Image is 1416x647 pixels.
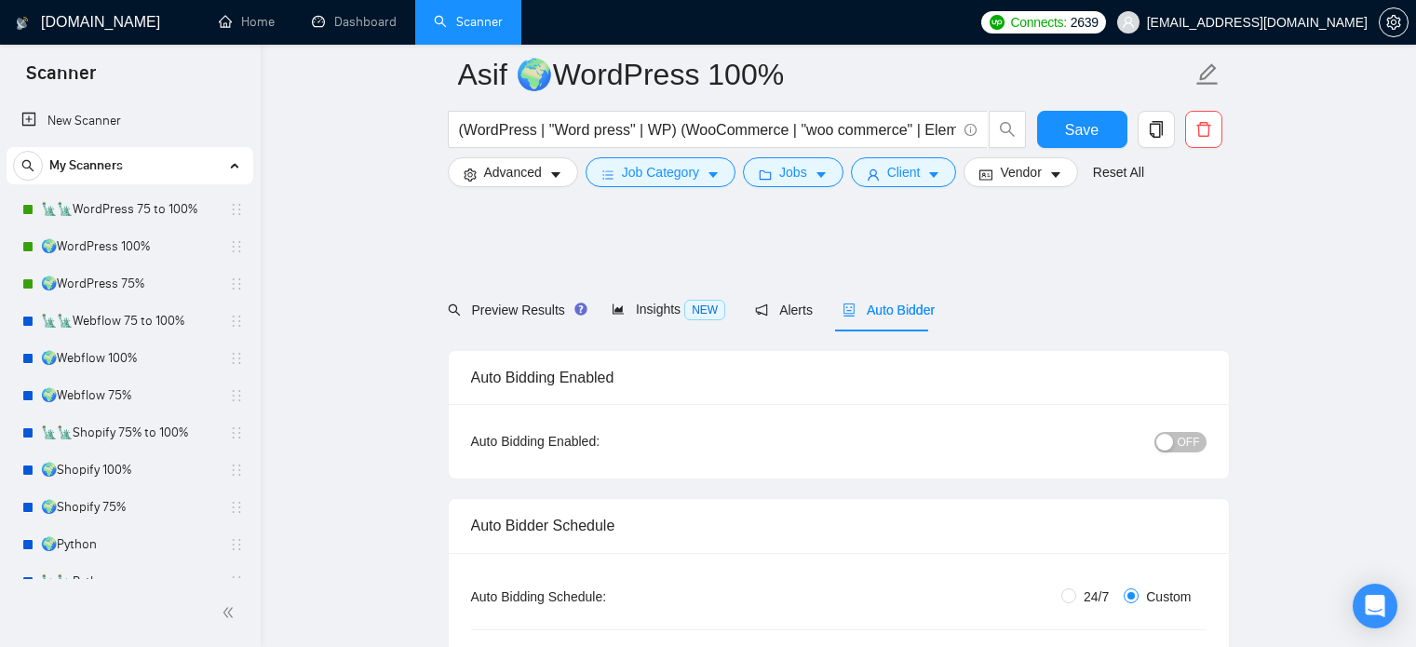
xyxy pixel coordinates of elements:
span: notification [755,303,768,317]
span: Advanced [484,162,542,182]
span: setting [1380,15,1408,30]
span: holder [229,276,244,291]
span: Custom [1139,586,1198,607]
span: holder [229,500,244,515]
span: copy [1139,121,1174,138]
span: holder [229,463,244,478]
span: holder [229,239,244,254]
span: Scanner [11,60,111,99]
a: 🗽🗽WordPress 75 to 100% [41,191,218,228]
span: Client [887,162,921,182]
div: Auto Bidding Enabled [471,351,1207,404]
span: Vendor [1000,162,1041,182]
img: logo [16,8,29,38]
img: upwork-logo.png [990,15,1005,30]
a: New Scanner [21,102,238,140]
button: search [989,111,1026,148]
span: holder [229,537,244,552]
span: holder [229,351,244,366]
span: Preview Results [448,303,582,317]
span: Save [1065,118,1099,142]
span: search [14,159,42,172]
span: Jobs [779,162,807,182]
a: setting [1379,15,1409,30]
span: edit [1195,62,1220,87]
input: Scanner name... [458,51,1192,98]
span: bars [601,168,614,182]
a: 🌍Webflow 100% [41,340,218,377]
span: Connects: [1010,12,1066,33]
a: 🌍Webflow 75% [41,377,218,414]
span: holder [229,574,244,589]
a: 🗽🗽Shopify 75% to 100% [41,414,218,452]
span: caret-down [815,168,828,182]
span: NEW [684,300,725,320]
button: idcardVendorcaret-down [964,157,1077,187]
a: 🌍Shopify 75% [41,489,218,526]
button: search [13,151,43,181]
button: userClientcaret-down [851,157,957,187]
span: Auto Bidder [843,303,935,317]
button: setting [1379,7,1409,37]
span: caret-down [549,168,562,182]
span: setting [464,168,477,182]
span: folder [759,168,772,182]
button: copy [1138,111,1175,148]
div: Open Intercom Messenger [1353,584,1397,628]
span: 24/7 [1076,586,1116,607]
span: robot [843,303,856,317]
span: caret-down [707,168,720,182]
span: holder [229,388,244,403]
span: Insights [612,302,725,317]
button: folderJobscaret-down [743,157,843,187]
a: 🌍WordPress 100% [41,228,218,265]
div: Auto Bidding Schedule: [471,586,716,607]
div: Tooltip anchor [573,301,589,317]
span: holder [229,202,244,217]
span: caret-down [927,168,940,182]
li: New Scanner [7,102,253,140]
a: Reset All [1093,162,1144,182]
a: dashboardDashboard [312,14,397,30]
span: search [448,303,461,317]
span: OFF [1178,432,1200,452]
button: barsJob Categorycaret-down [586,157,735,187]
span: holder [229,425,244,440]
button: settingAdvancedcaret-down [448,157,578,187]
span: double-left [222,603,240,622]
a: 🗽🗽Python [41,563,218,600]
a: 🗽🗽Webflow 75 to 100% [41,303,218,340]
button: delete [1185,111,1222,148]
span: search [990,121,1025,138]
span: user [1122,16,1135,29]
span: Alerts [755,303,813,317]
span: 2639 [1071,12,1099,33]
span: user [867,168,880,182]
a: 🌍Python [41,526,218,563]
div: Auto Bidding Enabled: [471,431,716,452]
span: info-circle [964,124,977,136]
a: homeHome [219,14,275,30]
span: delete [1186,121,1221,138]
span: area-chart [612,303,625,316]
button: Save [1037,111,1127,148]
a: 🌍Shopify 100% [41,452,218,489]
span: caret-down [1049,168,1062,182]
input: Search Freelance Jobs... [459,118,956,142]
span: idcard [979,168,992,182]
div: Auto Bidder Schedule [471,499,1207,552]
span: Job Category [622,162,699,182]
a: 🌍WordPress 75% [41,265,218,303]
a: searchScanner [434,14,503,30]
span: holder [229,314,244,329]
span: My Scanners [49,147,123,184]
